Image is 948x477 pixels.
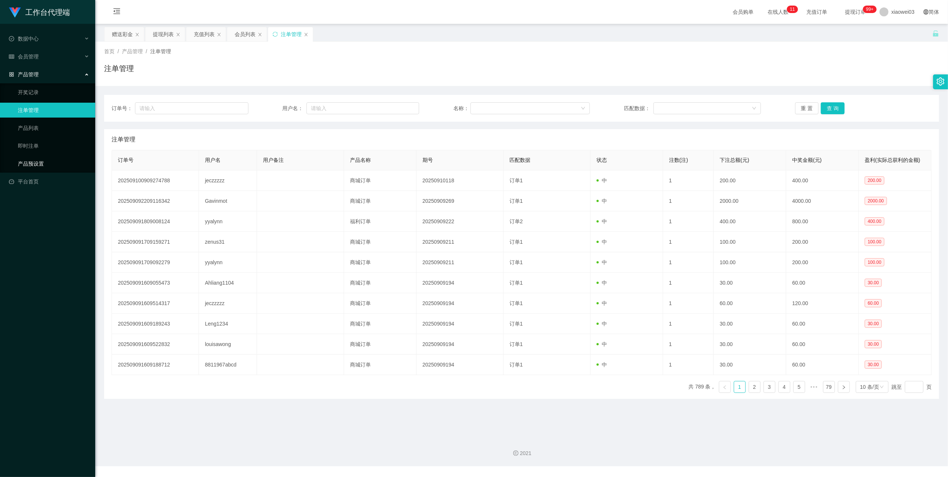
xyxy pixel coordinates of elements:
[597,341,607,347] span: 中
[823,381,835,393] a: 79
[344,314,417,334] td: 商城订单
[865,320,882,328] span: 30.00
[923,9,929,15] i: 图标: global
[714,293,786,314] td: 60.00
[344,293,417,314] td: 商城订单
[597,198,607,204] span: 中
[597,157,607,163] span: 状态
[865,157,920,163] span: 盈利(实际总获利的金额)
[199,232,257,252] td: zenus31
[112,211,199,232] td: 202509091809008124
[787,6,798,13] sup: 11
[112,334,199,355] td: 202509091609522832
[793,6,795,13] p: 1
[865,279,882,287] span: 30.00
[9,36,14,41] i: 图标: check-circle-o
[714,252,786,273] td: 100.00
[786,273,859,293] td: 60.00
[417,232,504,252] td: 20250909211
[764,381,775,393] li: 3
[199,252,257,273] td: yyalynn
[663,273,714,293] td: 1
[821,102,845,114] button: 查 询
[786,170,859,191] td: 400.00
[135,32,139,37] i: 图标: close
[794,381,805,393] a: 5
[786,191,859,211] td: 4000.00
[18,85,89,100] a: 开奖记录
[344,355,417,375] td: 商城订单
[101,449,942,457] div: 2021
[9,72,14,77] i: 图标: appstore-o
[112,355,199,375] td: 202509091609188712
[18,138,89,153] a: 即时注单
[581,106,585,111] i: 图标: down
[865,238,884,246] span: 100.00
[205,157,221,163] span: 用户名
[786,252,859,273] td: 200.00
[417,211,504,232] td: 20250909222
[734,381,745,393] a: 1
[749,381,760,393] a: 2
[720,157,749,163] span: 下注总额(元)
[663,334,714,355] td: 1
[510,321,523,327] span: 订单1
[304,32,308,37] i: 图标: close
[344,334,417,355] td: 商城订单
[714,273,786,293] td: 30.00
[510,300,523,306] span: 订单1
[880,385,884,390] i: 图标: down
[764,9,793,15] span: 在线人数
[663,252,714,273] td: 1
[9,9,70,15] a: 工作台代理端
[714,170,786,191] td: 200.00
[112,135,135,144] span: 注单管理
[199,273,257,293] td: Ahliang1104
[199,211,257,232] td: yyalynn
[417,355,504,375] td: 20250909194
[790,6,793,13] p: 1
[344,211,417,232] td: 福利订单
[597,362,607,368] span: 中
[112,293,199,314] td: 202509091609514317
[135,102,248,114] input: 请输入
[663,355,714,375] td: 1
[714,211,786,232] td: 400.00
[417,314,504,334] td: 20250909194
[122,48,143,54] span: 产品管理
[663,170,714,191] td: 1
[344,252,417,273] td: 商城订单
[597,239,607,245] span: 中
[153,27,174,41] div: 提现列表
[842,9,870,15] span: 提现订单
[663,314,714,334] td: 1
[453,105,470,112] span: 名称：
[417,293,504,314] td: 20250909194
[18,156,89,171] a: 产品预设置
[104,0,129,24] i: 图标: menu-fold
[510,177,523,183] span: 订单1
[112,314,199,334] td: 202509091609189243
[865,258,884,266] span: 100.00
[865,176,884,185] span: 200.00
[714,191,786,211] td: 2000.00
[597,280,607,286] span: 中
[723,385,727,390] i: 图标: left
[18,103,89,118] a: 注单管理
[25,0,70,24] h1: 工作台代理端
[344,191,417,211] td: 商城订单
[808,381,820,393] span: •••
[9,54,39,60] span: 会员管理
[118,48,119,54] span: /
[199,191,257,211] td: Gavinmot
[344,273,417,293] td: 商城订单
[597,177,607,183] span: 中
[112,105,135,112] span: 订单号：
[18,121,89,135] a: 产品列表
[281,27,302,41] div: 注单管理
[865,340,882,348] span: 30.00
[417,273,504,293] td: 20250909194
[417,252,504,273] td: 20250909211
[282,105,306,112] span: 用户名：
